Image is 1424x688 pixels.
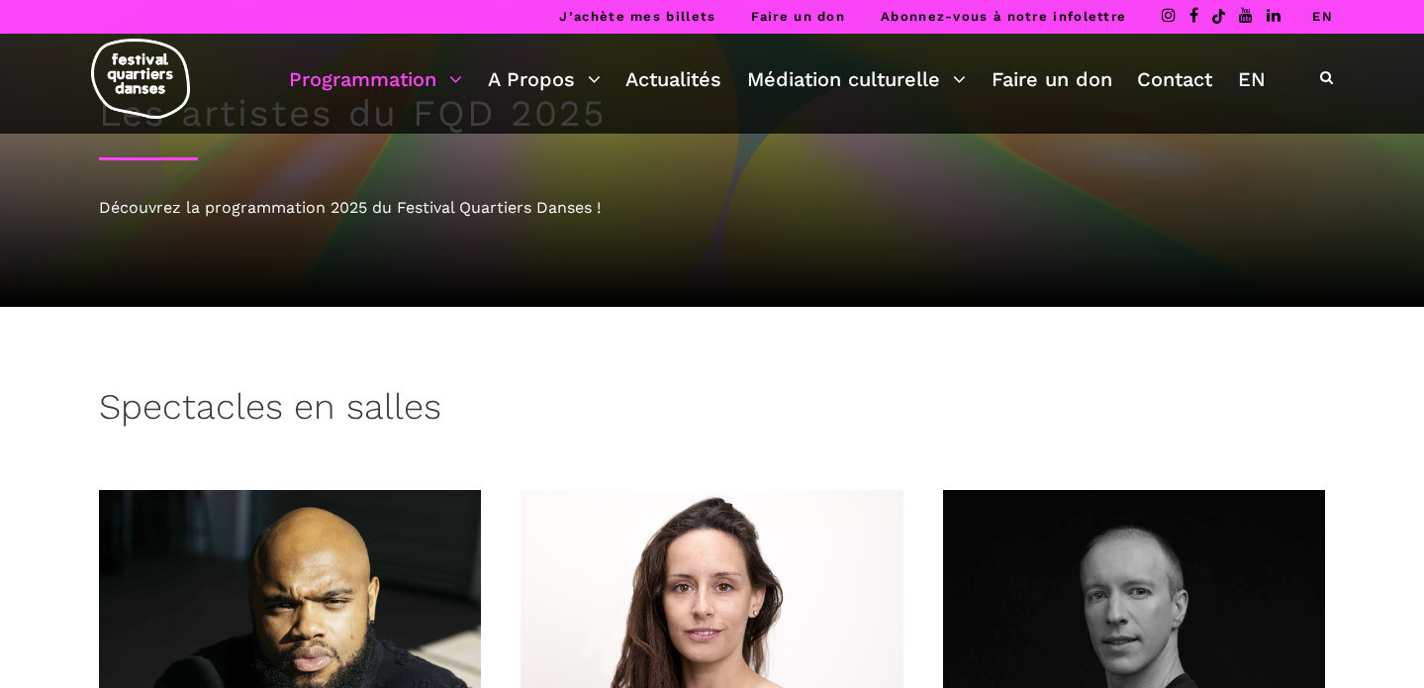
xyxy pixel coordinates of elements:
[881,9,1126,24] a: Abonnez-vous à notre infolettre
[99,386,441,436] h3: Spectacles en salles
[992,62,1112,96] a: Faire un don
[747,62,966,96] a: Médiation culturelle
[1238,62,1266,96] a: EN
[1137,62,1212,96] a: Contact
[91,39,190,119] img: logo-fqd-med
[625,62,721,96] a: Actualités
[289,62,462,96] a: Programmation
[488,62,601,96] a: A Propos
[99,195,1326,221] div: Découvrez la programmation 2025 du Festival Quartiers Danses !
[751,9,845,24] a: Faire un don
[1312,9,1333,24] a: EN
[559,9,715,24] a: J’achète mes billets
